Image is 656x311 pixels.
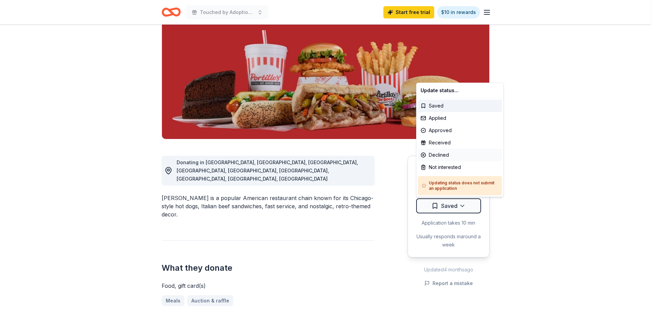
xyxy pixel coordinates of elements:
[418,112,502,124] div: Applied
[418,124,502,137] div: Approved
[422,180,498,191] h5: Updating status does not submit an application
[418,84,502,97] div: Update status...
[418,137,502,149] div: Received
[200,8,255,16] span: Touched by Adoption 2025
[418,100,502,112] div: Saved
[418,149,502,161] div: Declined
[418,161,502,173] div: Not interested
